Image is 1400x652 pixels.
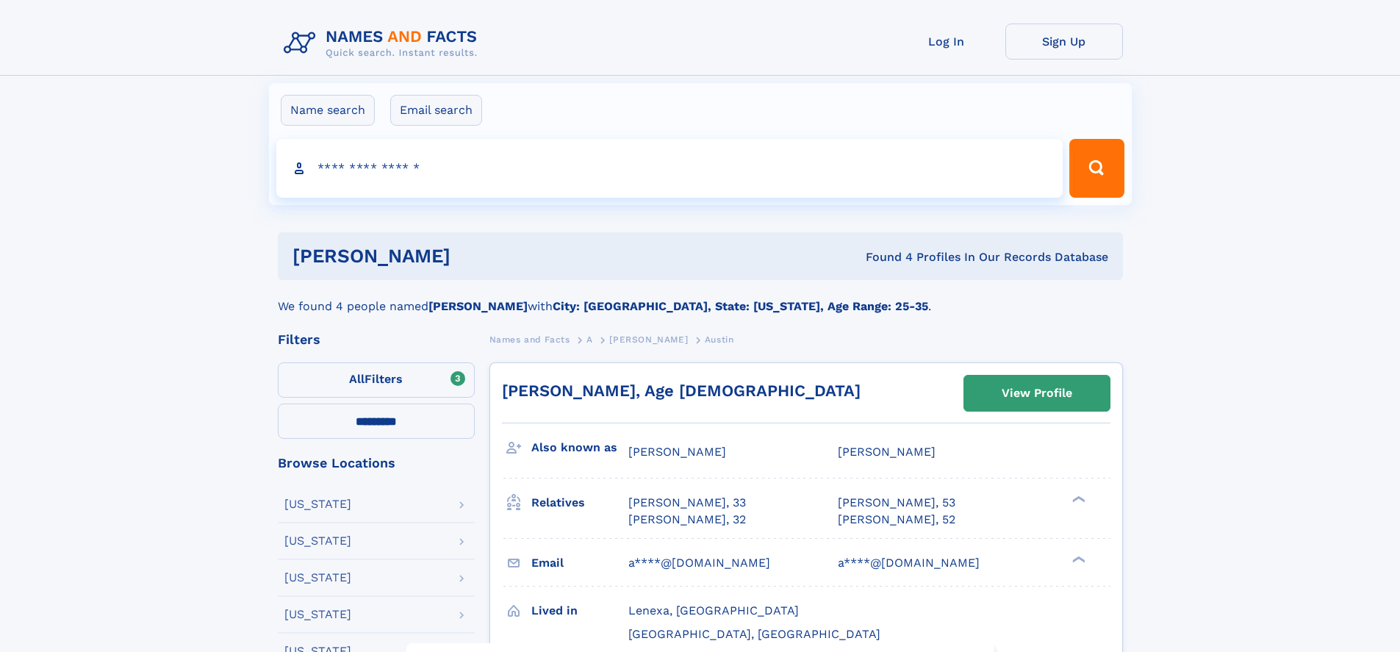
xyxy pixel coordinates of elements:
[628,603,799,617] span: Lenexa, [GEOGRAPHIC_DATA]
[1005,24,1123,60] a: Sign Up
[1069,554,1086,564] div: ❯
[838,495,955,511] a: [PERSON_NAME], 53
[705,334,734,345] span: Austin
[628,495,746,511] a: [PERSON_NAME], 33
[628,512,746,528] a: [PERSON_NAME], 32
[284,609,351,620] div: [US_STATE]
[278,24,489,63] img: Logo Names and Facts
[531,598,628,623] h3: Lived in
[428,299,528,313] b: [PERSON_NAME]
[586,334,593,345] span: A
[284,572,351,584] div: [US_STATE]
[284,498,351,510] div: [US_STATE]
[278,333,475,346] div: Filters
[586,330,593,348] a: A
[838,512,955,528] a: [PERSON_NAME], 52
[531,551,628,576] h3: Email
[276,139,1063,198] input: search input
[658,249,1108,265] div: Found 4 Profiles In Our Records Database
[278,280,1123,315] div: We found 4 people named with .
[281,95,375,126] label: Name search
[284,535,351,547] div: [US_STATE]
[390,95,482,126] label: Email search
[628,445,726,459] span: [PERSON_NAME]
[1069,139,1124,198] button: Search Button
[888,24,1005,60] a: Log In
[628,627,880,641] span: [GEOGRAPHIC_DATA], [GEOGRAPHIC_DATA]
[1069,495,1086,504] div: ❯
[489,330,570,348] a: Names and Facts
[553,299,928,313] b: City: [GEOGRAPHIC_DATA], State: [US_STATE], Age Range: 25-35
[349,372,365,386] span: All
[278,362,475,398] label: Filters
[838,445,936,459] span: [PERSON_NAME]
[278,456,475,470] div: Browse Locations
[502,381,861,400] a: [PERSON_NAME], Age [DEMOGRAPHIC_DATA]
[292,247,658,265] h1: [PERSON_NAME]
[609,334,688,345] span: [PERSON_NAME]
[964,376,1110,411] a: View Profile
[531,490,628,515] h3: Relatives
[1002,376,1072,410] div: View Profile
[609,330,688,348] a: [PERSON_NAME]
[531,435,628,460] h3: Also known as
